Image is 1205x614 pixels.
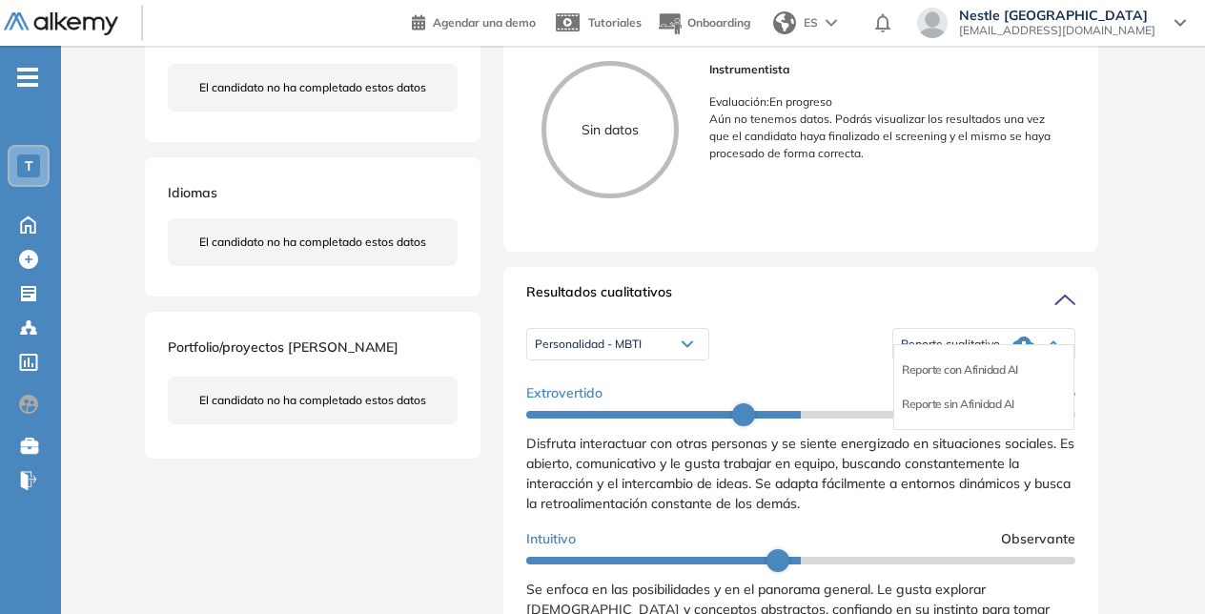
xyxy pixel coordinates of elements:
[433,15,536,30] span: Agendar una demo
[959,23,1155,38] span: [EMAIL_ADDRESS][DOMAIN_NAME]
[168,338,398,356] span: Portfolio/proyectos [PERSON_NAME]
[199,79,426,96] span: El candidato no ha completado estos datos
[168,184,217,201] span: Idiomas
[773,11,796,34] img: world
[526,383,602,403] span: Extrovertido
[199,392,426,409] span: El candidato no ha completado estos datos
[17,75,38,79] i: -
[709,111,1060,162] p: Aún no tenemos datos. Podrás visualizar los resultados una vez que el candidato haya finalizado e...
[657,3,750,44] button: Onboarding
[412,10,536,32] a: Agendar una demo
[826,19,837,27] img: arrow
[902,395,1014,414] li: Reporte sin Afinidad AI
[1001,529,1075,549] span: Observante
[588,15,642,30] span: Tutoriales
[709,61,1060,78] span: Instrumentista
[25,158,33,174] span: T
[804,14,818,31] span: ES
[687,15,750,30] span: Onboarding
[4,12,118,36] img: Logo
[526,282,672,313] span: Resultados cualitativos
[199,234,426,251] span: El candidato no ha completado estos datos
[709,93,1060,111] p: Evaluación : En progreso
[526,529,576,549] span: Intuitivo
[902,360,1018,379] li: Reporte con Afinidad AI
[526,435,1074,512] span: Disfruta interactuar con otras personas y se siente energizado en situaciones sociales. Es abiert...
[901,337,1000,352] span: Reporte cualitativo
[546,120,674,140] p: Sin datos
[535,337,642,352] span: Personalidad - MBTI
[959,8,1155,23] span: Nestle [GEOGRAPHIC_DATA]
